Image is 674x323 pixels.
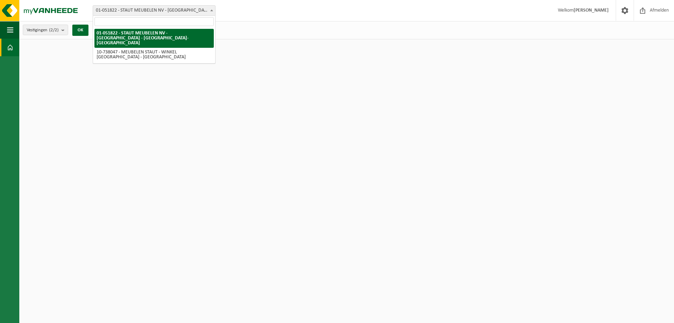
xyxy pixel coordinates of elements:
button: Vestigingen(2/2) [23,25,68,35]
count: (2/2) [49,28,59,32]
button: OK [72,25,88,36]
strong: [PERSON_NAME] [574,8,609,13]
span: 01-051822 - STAUT MEUBELEN NV - PARADISIO - NIEUWKERKEN-WAAS [93,5,216,16]
span: Vestigingen [27,25,59,35]
li: 10-738047 - MEUBELEN STAUT - WINKEL [GEOGRAPHIC_DATA] - [GEOGRAPHIC_DATA] [94,48,214,62]
span: 01-051822 - STAUT MEUBELEN NV - PARADISIO - NIEUWKERKEN-WAAS [93,6,215,15]
li: 01-051822 - STAUT MEUBELEN NV - [GEOGRAPHIC_DATA] - [GEOGRAPHIC_DATA]-[GEOGRAPHIC_DATA] [94,29,214,48]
